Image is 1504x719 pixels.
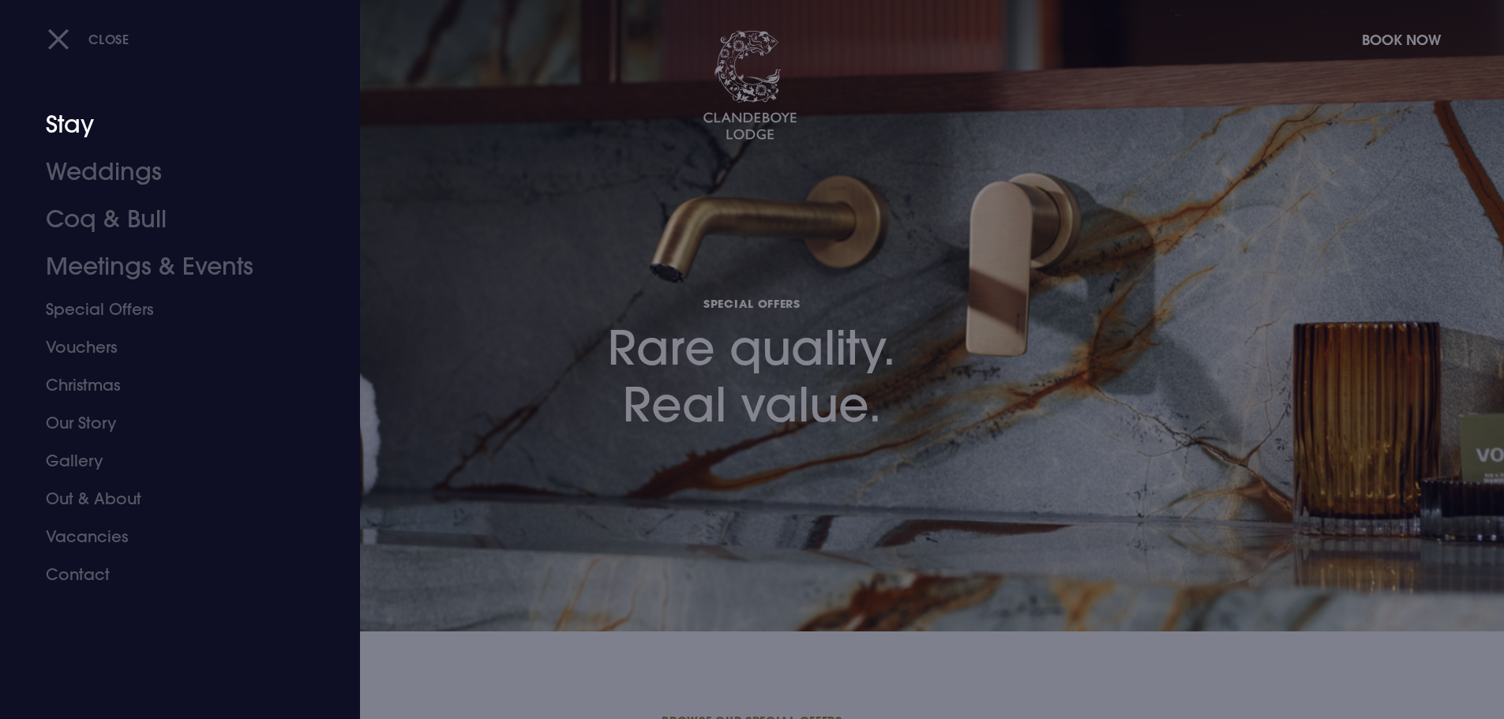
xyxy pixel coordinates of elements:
[46,442,295,480] a: Gallery
[46,518,295,556] a: Vacancies
[46,556,295,594] a: Contact
[46,366,295,404] a: Christmas
[46,101,295,148] a: Stay
[46,480,295,518] a: Out & About
[46,196,295,243] a: Coq & Bull
[88,31,129,47] span: Close
[46,328,295,366] a: Vouchers
[46,148,295,196] a: Weddings
[46,243,295,290] a: Meetings & Events
[46,404,295,442] a: Our Story
[47,23,129,55] button: Close
[46,290,295,328] a: Special Offers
